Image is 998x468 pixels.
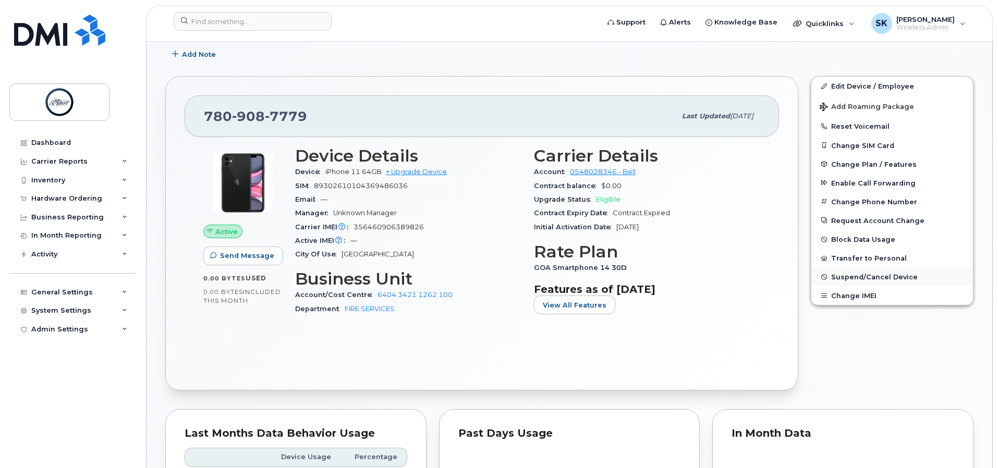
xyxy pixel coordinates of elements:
[203,288,281,305] span: included this month
[212,152,274,214] img: iPhone_11.jpg
[458,428,681,439] div: Past Days Usage
[896,15,955,23] span: [PERSON_NAME]
[295,146,521,165] h3: Device Details
[204,108,307,124] span: 780
[831,273,918,281] span: Suspend/Cancel Device
[534,223,616,231] span: Initial Activation Date
[378,291,453,299] a: 6404 3421 1262 100
[831,179,916,187] span: Enable Call Forwarding
[345,305,395,313] a: FIRE SERVICES
[246,274,266,282] span: used
[732,428,954,439] div: In Month Data
[295,291,378,299] span: Account/Cost Centre
[534,264,632,272] span: GOA Smartphone 14 30D
[616,17,646,28] span: Support
[864,13,973,34] div: Shawn Kirkpatrick
[601,182,622,190] span: $0.00
[295,223,354,231] span: Carrier IMEI
[831,160,917,168] span: Change Plan / Features
[714,17,777,28] span: Knowledge Base
[354,223,424,231] span: 356460906389826
[811,211,973,230] button: Request Account Change
[669,17,691,28] span: Alerts
[534,195,596,203] span: Upgrade Status
[875,17,887,30] span: SK
[811,95,973,117] button: Add Roaming Package
[295,305,345,313] span: Department
[203,247,283,265] button: Send Message
[295,237,350,244] span: Active IMEI
[295,168,325,176] span: Device
[386,168,447,176] a: + Upgrade Device
[616,223,639,231] span: [DATE]
[613,209,670,217] span: Contract Expired
[811,136,973,155] button: Change SIM Card
[653,12,698,33] a: Alerts
[730,112,753,120] span: [DATE]
[534,146,760,165] h3: Carrier Details
[165,45,225,64] button: Add Note
[314,182,408,190] span: 89302610104369486036
[811,77,973,95] a: Edit Device / Employee
[820,103,914,113] span: Add Roaming Package
[203,288,243,295] span: 0.00 Bytes
[698,12,785,33] a: Knowledge Base
[321,195,327,203] span: —
[350,237,357,244] span: —
[340,448,407,466] th: Percentage
[811,230,973,249] button: Block Data Usage
[534,295,615,314] button: View All Features
[534,209,613,217] span: Contract Expiry Date
[174,12,332,31] input: Find something...
[811,117,973,136] button: Reset Voicemail
[534,242,760,261] h3: Rate Plan
[534,283,760,295] h3: Features as of [DATE]
[342,250,414,258] span: [GEOGRAPHIC_DATA]
[295,182,314,190] span: SIM
[806,19,844,28] span: Quicklinks
[811,249,973,267] button: Transfer to Personal
[534,168,570,176] span: Account
[811,192,973,211] button: Change Phone Number
[682,112,730,120] span: Last updated
[325,168,382,176] span: iPhone 11 64GB
[203,275,246,282] span: 0.00 Bytes
[265,108,307,124] span: 7779
[185,428,407,439] div: Last Months Data Behavior Usage
[811,174,973,192] button: Enable Call Forwarding
[786,13,862,34] div: Quicklinks
[295,250,342,258] span: City Of Use
[220,251,274,261] span: Send Message
[600,12,653,33] a: Support
[295,209,333,217] span: Manager
[811,286,973,305] button: Change IMEI
[333,209,397,217] span: Unknown Manager
[570,168,636,176] a: 0548028346 - Bell
[543,300,606,310] span: View All Features
[811,267,973,286] button: Suspend/Cancel Device
[811,155,973,174] button: Change Plan / Features
[896,23,955,32] span: Wireless Admin
[295,195,321,203] span: Email
[215,227,238,237] span: Active
[534,182,601,190] span: Contract balance
[232,108,265,124] span: 908
[182,50,216,59] span: Add Note
[596,195,620,203] span: Eligible
[266,448,340,466] th: Device Usage
[295,269,521,288] h3: Business Unit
